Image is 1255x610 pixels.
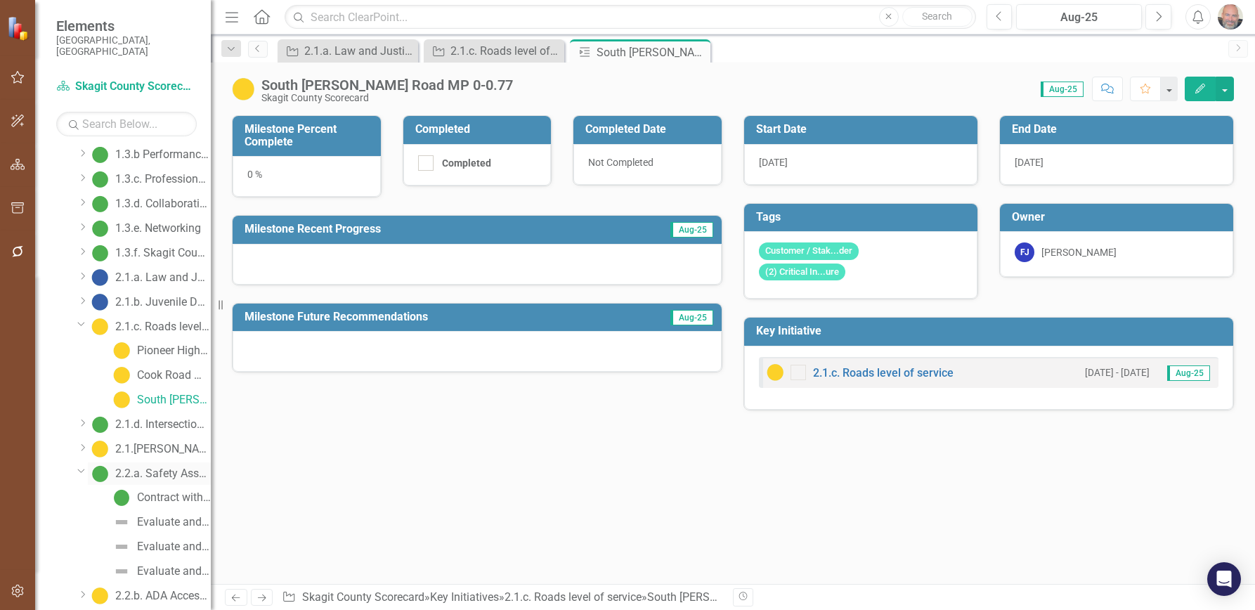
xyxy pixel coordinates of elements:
[56,112,197,136] input: Search Below...
[88,193,211,215] a: 1.3.d. Collaboration project
[7,16,32,41] img: ClearPoint Strategy
[505,590,642,604] a: 2.1.c. Roads level of service
[1085,366,1150,379] small: [DATE] - [DATE]
[110,486,211,509] a: Contract with consultant to perform safety evaluation
[261,77,513,93] div: South [PERSON_NAME] Road MP 0-0.77
[110,560,211,583] a: Evaluate and prioritize the safety of detention facilities
[113,367,130,384] img: Caution
[56,79,197,95] a: Skagit County Scorecard
[88,291,211,313] a: 2.1.b. Juvenile Detention Facility
[232,78,254,100] img: Caution
[88,266,211,289] a: 2.1.a. Law and Justice Campus
[415,123,545,136] h3: Completed
[302,590,424,604] a: Skagit County Scorecard
[1218,4,1243,30] img: Ken Hansen
[88,143,211,166] a: 1.3.b Performance Evaluation and Training
[261,93,513,103] div: Skagit County Scorecard
[1041,245,1117,259] div: [PERSON_NAME]
[88,168,211,190] a: 1.3.c. Professional development program
[573,144,722,185] div: Not Completed
[110,536,211,558] a: Evaluate and prioritize the safety of Continenal/[GEOGRAPHIC_DATA]
[245,223,599,235] h3: Milestone Recent Progress
[113,538,130,555] img: Not Defined
[670,222,713,238] span: Aug-25
[245,123,374,148] h3: Milestone Percent Complete
[91,195,108,212] img: On Target
[91,220,108,237] img: On Target
[115,197,211,210] div: 1.3.d. Collaboration project
[88,242,211,264] a: 1.3.f. Skagit County WEESK Training
[91,294,108,311] img: No Information
[1012,211,1226,223] h3: Owner
[115,222,201,235] div: 1.3.e. Networking
[137,565,211,578] div: Evaluate and prioritize the safety of detention facilities
[113,514,130,531] img: Not Defined
[767,364,783,381] img: Caution
[756,325,1226,337] h3: Key Initiative
[137,394,211,406] div: South [PERSON_NAME] Road MP 0-0.77
[115,467,211,480] div: 2.2.a. Safety Assessments of County Campuses and Facilities
[91,171,108,188] img: On Target
[115,247,211,259] div: 1.3.f. Skagit County WEESK Training
[1016,4,1142,30] button: Aug-25
[115,590,211,602] div: 2.2.b. ADA Accessibility
[115,296,211,309] div: 2.1.b. Juvenile Detention Facility
[115,271,211,284] div: 2.1.a. Law and Justice Campus
[115,148,211,161] div: 1.3.b Performance Evaluation and Training
[91,146,108,163] img: On Target
[110,339,211,362] a: Pioneer Highway MP 0-3.09
[88,438,211,460] a: 2.1.[PERSON_NAME] level of service
[137,491,211,504] div: Contract with consultant to perform safety evaluation
[1015,157,1043,168] span: [DATE]
[427,42,561,60] a: 2.1.c. Roads level of service
[137,369,211,382] div: Cook Road MP 1.86-5.62
[91,441,108,457] img: Caution
[756,211,970,223] h3: Tags
[115,320,211,333] div: 2.1.c. Roads level of service
[304,42,415,60] div: 2.1.a. Law and Justice Campus
[56,34,197,58] small: [GEOGRAPHIC_DATA], [GEOGRAPHIC_DATA]
[110,511,211,533] a: Evaluate and prioritize the safety of Law & Justice Campus
[759,264,845,281] span: (2) Critical In...ure
[1021,9,1137,26] div: Aug-25
[245,311,623,323] h3: Milestone Future Recommendations
[91,588,108,604] img: Caution
[91,465,108,482] img: On Target
[1015,242,1034,262] div: FJ
[813,366,954,379] a: 2.1.c. Roads level of service
[88,413,211,436] a: 2.1.d. Intersections level of service
[88,316,211,338] a: 2.1.c. Roads level of service
[91,318,108,335] img: Caution
[110,364,211,387] a: Cook Road MP 1.86-5.62
[113,563,130,580] img: Not Defined
[113,489,130,506] img: On Target
[902,7,973,27] button: Search
[113,342,130,359] img: Caution
[91,416,108,433] img: On Target
[759,242,859,260] span: Customer / Stak...der
[91,269,108,286] img: No Information
[91,245,108,261] img: On Target
[759,157,788,168] span: [DATE]
[115,418,211,431] div: 2.1.d. Intersections level of service
[137,540,211,553] div: Evaluate and prioritize the safety of Continenal/[GEOGRAPHIC_DATA]
[756,123,970,136] h3: Start Date
[585,123,715,136] h3: Completed Date
[285,5,975,30] input: Search ClearPoint...
[88,585,211,607] a: 2.2.b. ADA Accessibility
[281,42,415,60] a: 2.1.a. Law and Justice Campus
[115,443,211,455] div: 2.1.[PERSON_NAME] level of service
[56,18,197,34] span: Elements
[1167,365,1210,381] span: Aug-25
[670,310,713,325] span: Aug-25
[922,11,952,22] span: Search
[233,156,381,197] div: 0 %
[430,590,499,604] a: Key Initiatives
[1041,82,1084,97] span: Aug-25
[647,590,846,604] div: South [PERSON_NAME] Road MP 0-0.77
[115,173,211,186] div: 1.3.c. Professional development program
[450,42,561,60] div: 2.1.c. Roads level of service
[1012,123,1226,136] h3: End Date
[88,462,211,485] a: 2.2.a. Safety Assessments of County Campuses and Facilities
